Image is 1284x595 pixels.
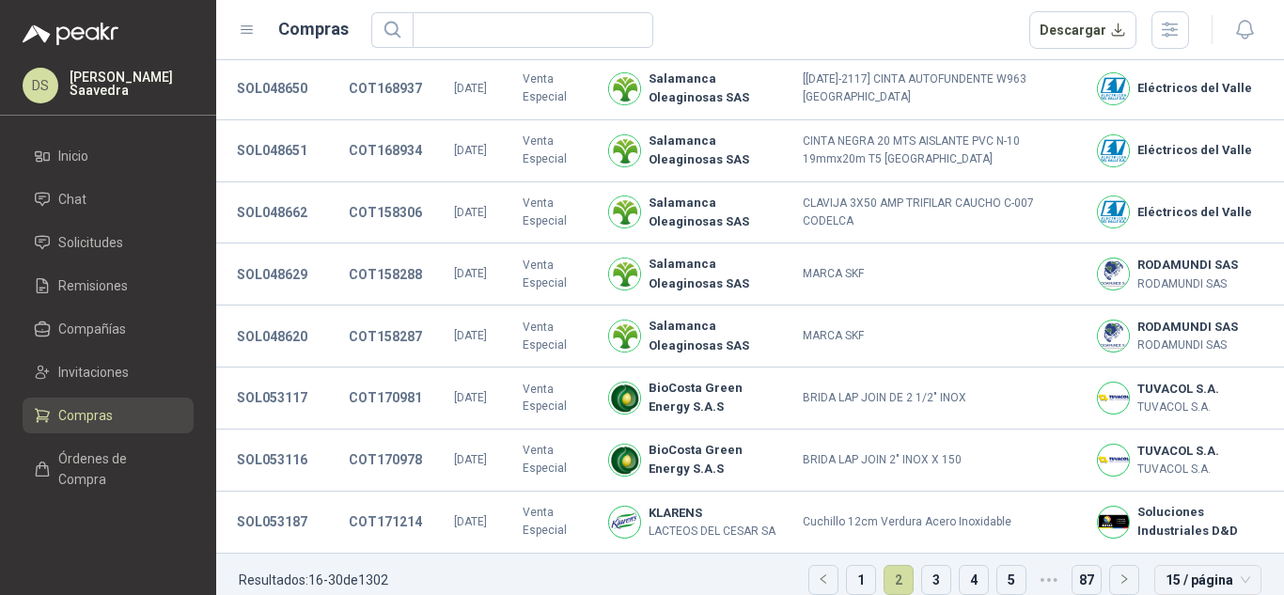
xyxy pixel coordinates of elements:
[227,258,317,291] button: SOL048629
[227,133,317,167] button: SOL048651
[921,565,951,595] li: 3
[454,453,487,466] span: [DATE]
[791,120,1086,182] td: CINTA NEGRA 20 MTS AISLANTE PVC N-10 19mmx20m T5 [GEOGRAPHIC_DATA]
[227,196,317,229] button: SOL048662
[454,515,487,528] span: [DATE]
[1034,565,1064,595] li: 5 páginas siguientes
[58,146,88,166] span: Inicio
[1029,11,1137,49] button: Descargar
[1098,258,1129,290] img: Company Logo
[454,329,487,342] span: [DATE]
[884,565,914,595] li: 2
[454,267,487,280] span: [DATE]
[609,507,640,538] img: Company Logo
[511,120,597,182] td: Venta Especial
[1098,196,1129,227] img: Company Logo
[847,566,875,594] a: 1
[339,505,431,539] button: COT171214
[1109,565,1139,595] li: Página siguiente
[23,225,194,260] a: Solicitudes
[339,196,431,229] button: COT158306
[922,566,950,594] a: 3
[1137,399,1219,416] p: TUVACOL S.A.
[1137,256,1238,274] b: RODAMUNDI SAS
[1098,73,1129,104] img: Company Logo
[511,305,597,368] td: Venta Especial
[227,71,317,105] button: SOL048650
[454,144,487,157] span: [DATE]
[239,573,388,587] p: Resultados: 16 - 30 de 1302
[23,23,118,45] img: Logo peakr
[58,232,123,253] span: Solicitudes
[791,243,1086,305] td: MARCA SKF
[1137,442,1219,461] b: TUVACOL S.A.
[339,258,431,291] button: COT158288
[58,448,176,490] span: Órdenes de Compra
[997,566,1026,594] a: 5
[609,445,640,476] img: Company Logo
[609,135,640,166] img: Company Logo
[649,132,780,170] b: Salamanca Oleaginosas SAS
[791,182,1086,244] td: CLAVIJA 3X50 AMP TRIFILAR CAUCHO C-007 CODELCA
[1034,565,1064,595] span: •••
[791,58,1086,120] td: [[DATE]-2117] CINTA AUTOFUNDENTE W963 [GEOGRAPHIC_DATA]
[454,391,487,404] span: [DATE]
[511,430,597,492] td: Venta Especial
[511,58,597,120] td: Venta Especial
[23,398,194,433] a: Compras
[649,379,780,417] b: BioCosta Green Energy S.A.S
[649,70,780,108] b: Salamanca Oleaginosas SAS
[1137,275,1238,293] p: RODAMUNDI SAS
[1110,566,1138,594] button: right
[511,243,597,305] td: Venta Especial
[227,320,317,353] button: SOL048620
[58,275,128,296] span: Remisiones
[227,443,317,477] button: SOL053116
[339,320,431,353] button: COT158287
[649,255,780,293] b: Salamanca Oleaginosas SAS
[1137,461,1219,478] p: TUVACOL S.A.
[609,73,640,104] img: Company Logo
[818,573,829,585] span: left
[1137,380,1219,399] b: TUVACOL S.A.
[609,383,640,414] img: Company Logo
[808,565,838,595] li: Página anterior
[1137,503,1273,541] b: Soluciones Industriales D&D
[609,258,640,290] img: Company Logo
[339,443,431,477] button: COT170978
[1098,383,1129,414] img: Company Logo
[511,368,597,430] td: Venta Especial
[58,319,126,339] span: Compañías
[339,71,431,105] button: COT168937
[649,504,775,523] b: KLARENS
[649,317,780,355] b: Salamanca Oleaginosas SAS
[1119,573,1130,585] span: right
[511,182,597,244] td: Venta Especial
[960,566,988,594] a: 4
[1154,565,1261,595] div: tamaño de página
[1166,566,1250,594] span: 15 / página
[1098,321,1129,352] img: Company Logo
[70,70,194,97] p: [PERSON_NAME] Saavedra
[1137,337,1238,354] p: RODAMUNDI SAS
[23,68,58,103] div: DS
[511,492,597,554] td: Venta Especial
[339,133,431,167] button: COT168934
[791,368,1086,430] td: BRIDA LAP JOIN DE 2 1/2" INOX
[649,194,780,232] b: Salamanca Oleaginosas SAS
[1098,135,1129,166] img: Company Logo
[339,381,431,415] button: COT170981
[1137,79,1252,98] b: Eléctricos del Valle
[791,305,1086,368] td: MARCA SKF
[609,321,640,352] img: Company Logo
[227,505,317,539] button: SOL053187
[454,206,487,219] span: [DATE]
[1098,445,1129,476] img: Company Logo
[454,82,487,95] span: [DATE]
[791,492,1086,554] td: Cuchillo 12cm Verdura Acero Inoxidable
[959,565,989,595] li: 4
[1072,565,1102,595] li: 87
[1137,318,1238,337] b: RODAMUNDI SAS
[609,196,640,227] img: Company Logo
[58,189,86,210] span: Chat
